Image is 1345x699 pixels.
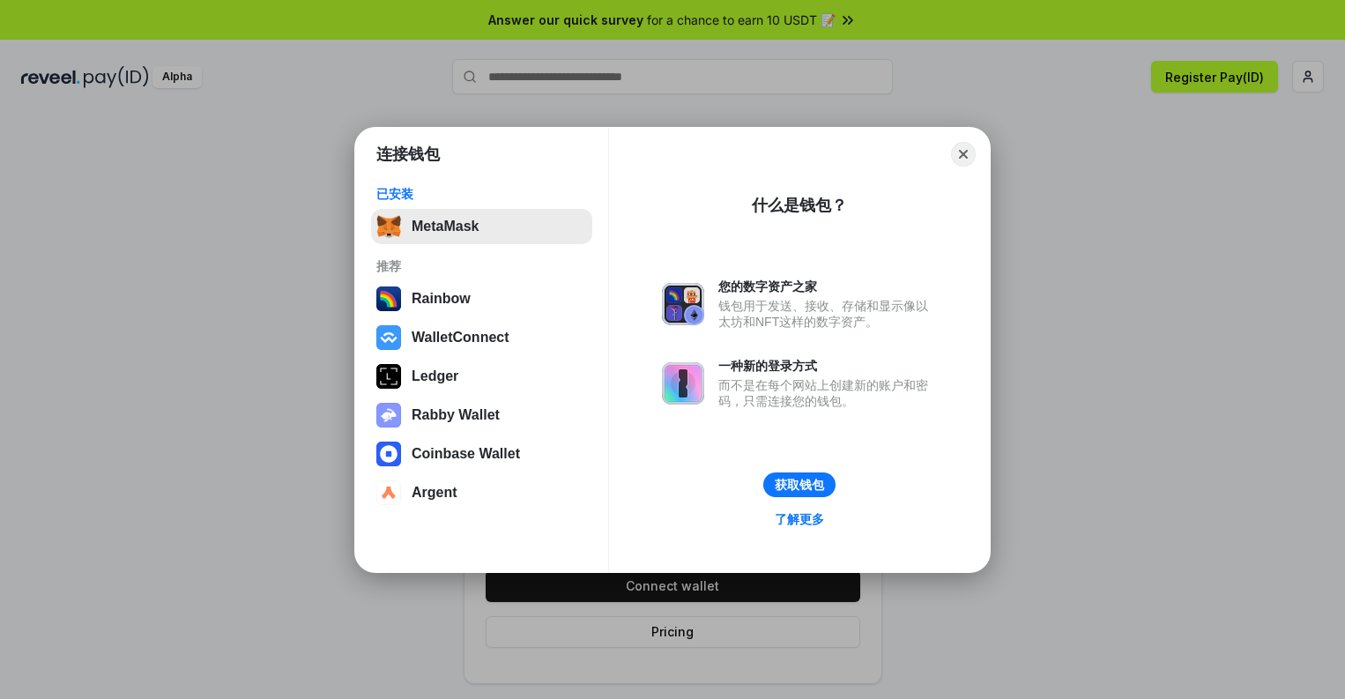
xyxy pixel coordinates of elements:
button: Rainbow [371,281,592,316]
div: Coinbase Wallet [412,446,520,462]
button: Rabby Wallet [371,398,592,433]
img: svg+xml,%3Csvg%20width%3D%2228%22%20height%3D%2228%22%20viewBox%3D%220%200%2028%2028%22%20fill%3D... [376,325,401,350]
div: 一种新的登录方式 [718,358,937,374]
img: svg+xml,%3Csvg%20width%3D%2228%22%20height%3D%2228%22%20viewBox%3D%220%200%2028%2028%22%20fill%3D... [376,442,401,466]
div: 获取钱包 [775,477,824,493]
div: 钱包用于发送、接收、存储和显示像以太坊和NFT这样的数字资产。 [718,298,937,330]
div: WalletConnect [412,330,509,346]
div: 已安装 [376,186,587,202]
button: Ledger [371,359,592,394]
div: 推荐 [376,258,587,274]
button: 获取钱包 [763,472,836,497]
div: Rainbow [412,291,471,307]
img: svg+xml,%3Csvg%20xmlns%3D%22http%3A%2F%2Fwww.w3.org%2F2000%2Fsvg%22%20fill%3D%22none%22%20viewBox... [662,362,704,405]
img: svg+xml,%3Csvg%20width%3D%22120%22%20height%3D%22120%22%20viewBox%3D%220%200%20120%20120%22%20fil... [376,286,401,311]
button: Argent [371,475,592,510]
img: svg+xml,%3Csvg%20xmlns%3D%22http%3A%2F%2Fwww.w3.org%2F2000%2Fsvg%22%20width%3D%2228%22%20height%3... [376,364,401,389]
div: Argent [412,485,457,501]
button: Coinbase Wallet [371,436,592,472]
div: Rabby Wallet [412,407,500,423]
div: 而不是在每个网站上创建新的账户和密码，只需连接您的钱包。 [718,377,937,409]
img: svg+xml,%3Csvg%20xmlns%3D%22http%3A%2F%2Fwww.w3.org%2F2000%2Fsvg%22%20fill%3D%22none%22%20viewBox... [662,283,704,325]
img: svg+xml,%3Csvg%20xmlns%3D%22http%3A%2F%2Fwww.w3.org%2F2000%2Fsvg%22%20fill%3D%22none%22%20viewBox... [376,403,401,428]
button: MetaMask [371,209,592,244]
img: svg+xml,%3Csvg%20width%3D%2228%22%20height%3D%2228%22%20viewBox%3D%220%200%2028%2028%22%20fill%3D... [376,480,401,505]
img: svg+xml,%3Csvg%20fill%3D%22none%22%20height%3D%2233%22%20viewBox%3D%220%200%2035%2033%22%20width%... [376,214,401,239]
h1: 连接钱包 [376,144,440,165]
div: MetaMask [412,219,479,234]
div: 什么是钱包？ [752,195,847,216]
button: WalletConnect [371,320,592,355]
div: 您的数字资产之家 [718,279,937,294]
div: Ledger [412,368,458,384]
a: 了解更多 [764,508,835,531]
div: 了解更多 [775,511,824,527]
button: Close [951,142,976,167]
